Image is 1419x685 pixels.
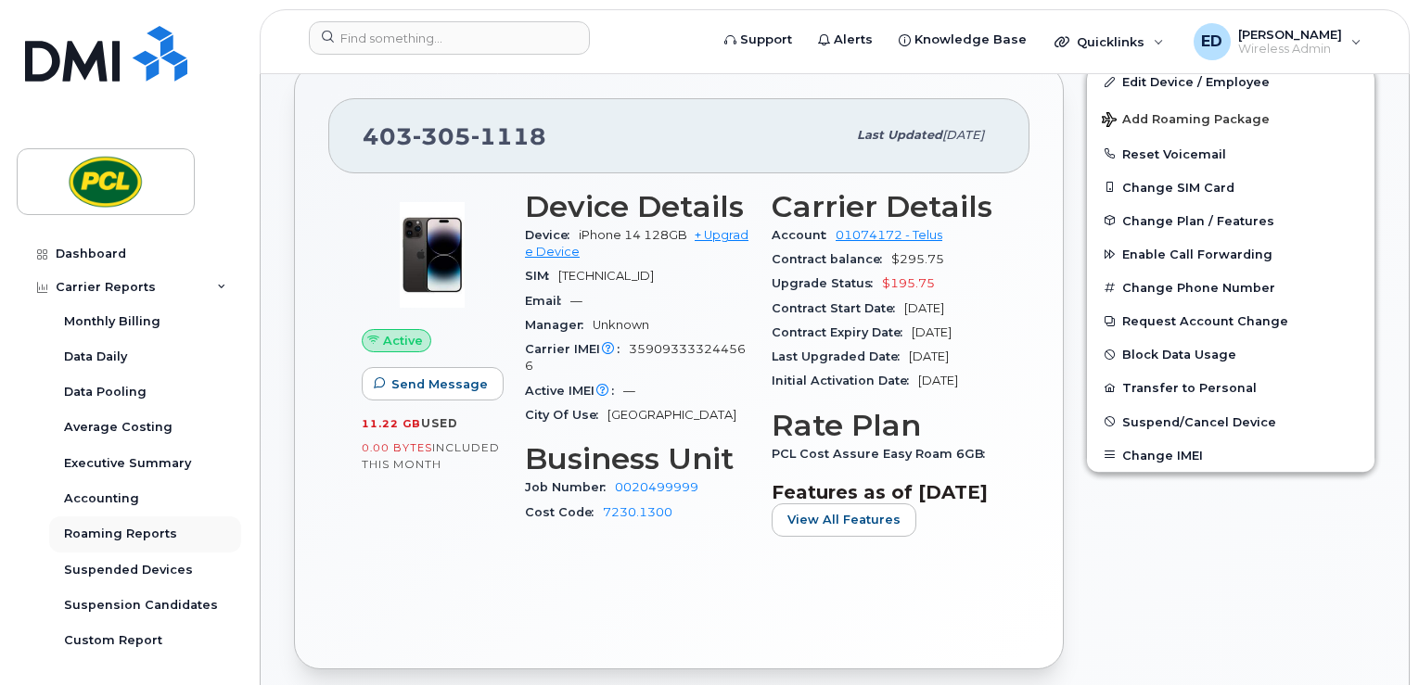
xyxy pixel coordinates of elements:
button: Suspend/Cancel Device [1087,405,1374,438]
span: Unknown [593,318,649,332]
span: Knowledge Base [914,31,1027,49]
button: Block Data Usage [1087,337,1374,371]
span: Device [525,228,579,242]
h3: Rate Plan [772,409,996,442]
span: [DATE] [942,128,984,142]
span: City Of Use [525,408,607,422]
span: Cost Code [525,505,603,519]
span: [PERSON_NAME] [1238,27,1342,42]
span: 1118 [471,122,546,150]
span: SIM [525,269,558,283]
div: Eamon Dourado [1181,23,1374,60]
h3: Carrier Details [772,190,996,223]
a: Alerts [805,21,886,58]
img: image20231002-4137094-12l9yso.jpeg [377,199,488,311]
span: Initial Activation Date [772,374,918,387]
div: Quicklinks [1042,23,1177,60]
a: Edit Device / Employee [1087,65,1374,98]
span: Contract balance [772,252,891,266]
span: Quicklinks [1077,34,1144,49]
span: Alerts [834,31,873,49]
span: Contract Start Date [772,301,904,315]
button: Send Message [362,367,504,400]
span: $295.75 [891,252,944,266]
span: ED [1201,31,1222,53]
h3: Business Unit [525,442,749,476]
span: Active [383,332,423,349]
span: iPhone 14 128GB [579,228,687,242]
span: 305 [413,122,471,150]
span: 359093333244566 [525,342,746,373]
input: Find something... [309,21,590,55]
a: Knowledge Base [886,21,1040,58]
span: [GEOGRAPHIC_DATA] [607,408,736,422]
span: [DATE] [912,325,952,339]
span: Account [772,228,836,242]
span: Last updated [857,128,942,142]
span: [TECHNICAL_ID] [558,269,654,283]
span: Wireless Admin [1238,42,1342,57]
span: $195.75 [882,276,935,290]
span: Carrier IMEI [525,342,629,356]
span: [DATE] [918,374,958,387]
span: Manager [525,318,593,332]
span: Job Number [525,480,615,494]
span: included this month [362,440,500,471]
span: [DATE] [909,349,949,363]
button: Transfer to Personal [1087,371,1374,404]
span: Active IMEI [525,384,623,398]
span: 0.00 Bytes [362,441,432,454]
span: View All Features [787,511,901,528]
a: 0020499999 [615,480,698,494]
button: Request Account Change [1087,304,1374,337]
span: Support [740,31,792,49]
span: PCL Cost Assure Easy Roam 6GB [772,447,994,461]
span: 11.22 GB [362,417,421,430]
button: Change Phone Number [1087,271,1374,304]
span: — [570,294,582,308]
span: Last Upgraded Date [772,349,909,363]
span: Send Message [391,375,488,393]
span: Change Plan / Features [1122,213,1274,227]
button: Reset Voicemail [1087,137,1374,171]
button: Add Roaming Package [1087,99,1374,137]
span: [DATE] [904,301,944,315]
span: used [421,416,458,430]
h3: Device Details [525,190,749,223]
span: Contract Expiry Date [772,325,912,339]
span: Email [525,294,570,308]
a: 01074172 - Telus [836,228,942,242]
a: Support [711,21,805,58]
span: Upgrade Status [772,276,882,290]
button: Change SIM Card [1087,171,1374,204]
h3: Features as of [DATE] [772,481,996,503]
a: 7230.1300 [603,505,672,519]
button: Change IMEI [1087,438,1374,472]
button: Change Plan / Features [1087,204,1374,237]
button: View All Features [772,503,916,537]
span: — [623,384,635,398]
span: Enable Call Forwarding [1122,247,1272,261]
button: Enable Call Forwarding [1087,237,1374,271]
span: 403 [363,122,546,150]
span: Add Roaming Package [1102,112,1270,130]
span: Suspend/Cancel Device [1122,414,1276,428]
